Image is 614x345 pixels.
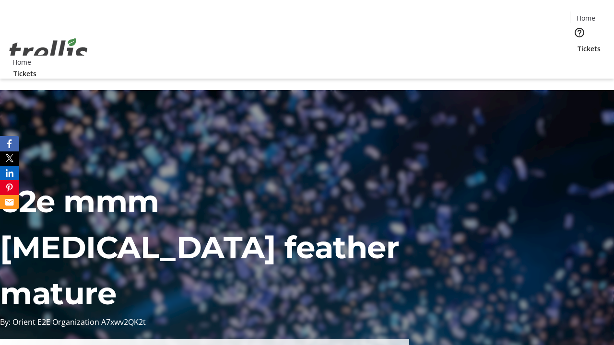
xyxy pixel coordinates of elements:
[13,69,36,79] span: Tickets
[570,13,601,23] a: Home
[12,57,31,67] span: Home
[570,54,589,73] button: Cart
[577,13,595,23] span: Home
[570,44,608,54] a: Tickets
[6,57,37,67] a: Home
[578,44,601,54] span: Tickets
[6,69,44,79] a: Tickets
[6,27,91,75] img: Orient E2E Organization A7xwv2QK2t's Logo
[570,23,589,42] button: Help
